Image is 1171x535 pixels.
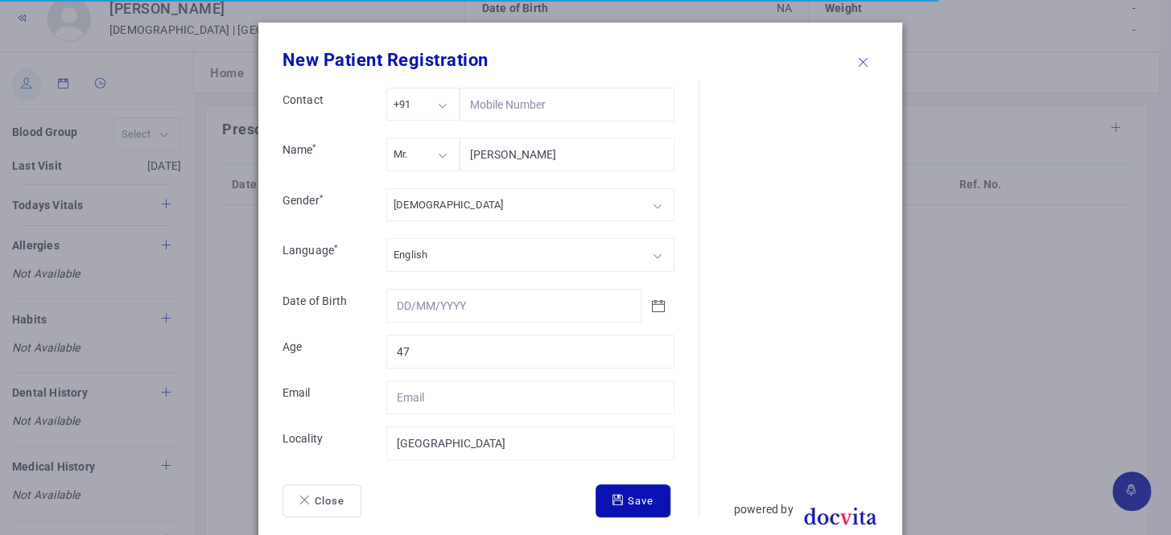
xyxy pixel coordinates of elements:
input: Email [386,381,674,414]
img: DocVita logo [794,499,886,533]
b: New Patient Registration [282,50,489,70]
div: Mr. [394,145,408,163]
label: Language [270,242,374,270]
label: Email [270,385,374,408]
input: Locality [386,426,674,460]
div: [DEMOGRAPHIC_DATA] [394,195,504,214]
label: Locality [270,430,374,454]
p: powered by [734,499,794,521]
input: Age [386,335,674,368]
div: +91 [394,95,411,113]
input: DD/MM/YYYY [386,289,642,323]
label: Gender [270,192,374,220]
div: English [394,245,427,264]
label: Date of Birth [270,293,374,316]
label: Contact [270,92,374,119]
label: Age [270,339,374,362]
button: Close [282,484,361,518]
input: Mobile Number [460,88,674,121]
input: Name [460,138,674,171]
button: Save [596,484,670,518]
label: Name [270,142,374,169]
